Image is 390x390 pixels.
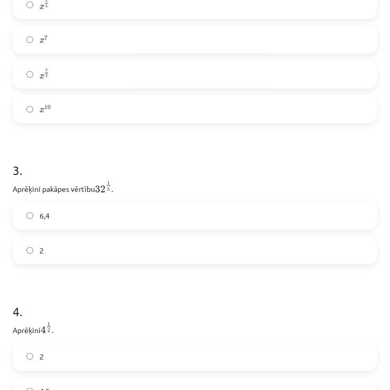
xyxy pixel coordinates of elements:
span: 32 [95,186,106,193]
input: 2 [26,353,33,360]
span: 6,4 [40,210,50,221]
span: 1 [107,181,110,184]
span: 7 [44,36,47,41]
span: 4 [41,326,46,334]
span: 2 [40,351,44,362]
h1: 4 . [13,286,377,318]
span: 10 [44,105,51,110]
input: 6,4 [26,212,33,219]
span: 5 [45,69,47,72]
span: 2 [45,74,47,77]
span: x [40,5,44,9]
span: 5 [107,188,110,191]
span: 2 [47,328,50,332]
span: x [40,108,44,113]
span: 1 [47,322,50,326]
p: Aprēķini pakāpes vērtību . [13,180,377,195]
span: 5 [45,5,47,8]
p: Aprēķini . [13,321,377,336]
input: 2 [26,247,33,254]
span: x [40,38,44,43]
h1: 3 . [13,144,377,177]
span: x [40,74,44,79]
span: 2 [40,245,44,256]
